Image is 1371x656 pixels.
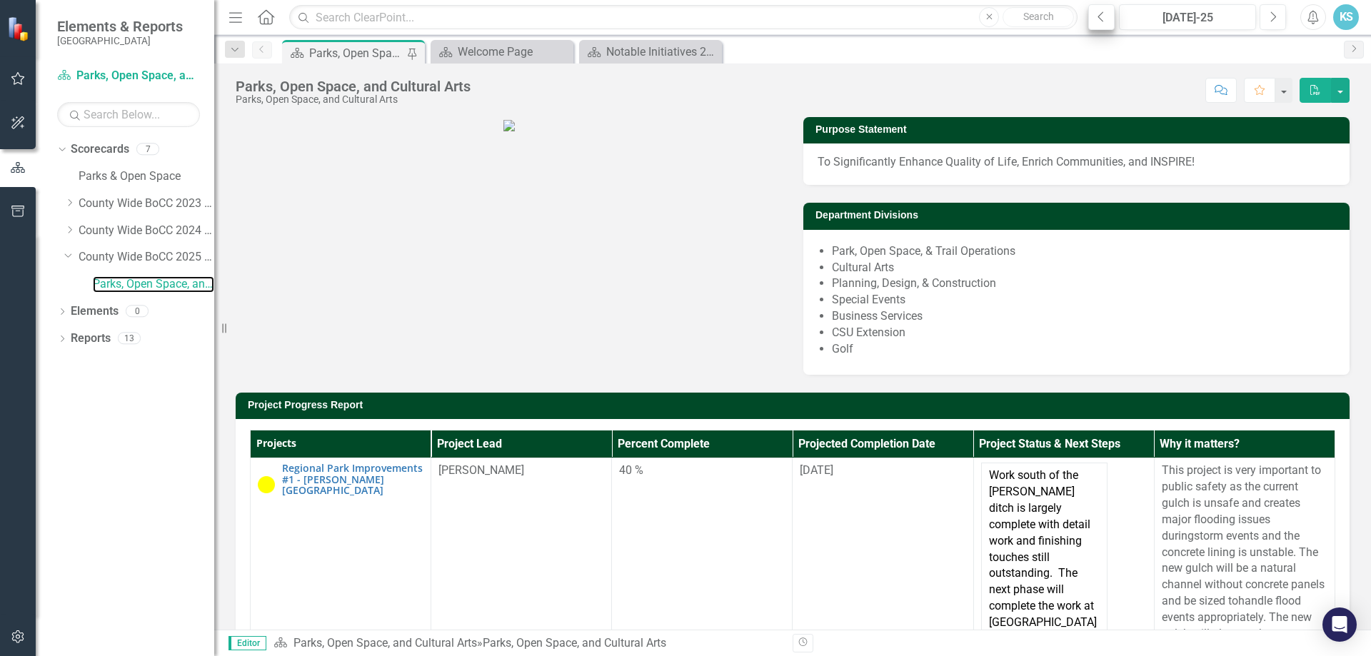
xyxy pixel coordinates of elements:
[583,43,718,61] a: Notable Initiatives 2025 Report
[93,276,214,293] a: Parks, Open Space, and Cultural Arts
[71,330,111,347] a: Reports
[7,16,32,41] img: ClearPoint Strategy
[282,496,401,508] span: County Wide BoCC 2025 Goals
[832,243,1335,260] li: Park, Open Space, & Trail Operations
[1322,607,1357,642] div: Open Intercom Messenger
[1023,11,1054,22] span: Search
[79,249,214,266] a: County Wide BoCC 2025 Goals
[57,68,200,84] a: Parks, Open Space, and Cultural Arts
[57,35,183,46] small: [GEOGRAPHIC_DATA]
[228,636,266,650] span: Editor
[832,308,1335,325] li: Business Services
[619,463,785,479] div: 40 %
[282,463,423,495] a: Regional Park Improvements #1 - [PERSON_NAME][GEOGRAPHIC_DATA]
[79,223,214,239] a: County Wide BoCC 2024 Goals
[1119,4,1256,30] button: [DATE]-25
[800,463,833,477] span: [DATE]
[293,636,477,650] a: Parks, Open Space, and Cultural Arts
[832,292,1335,308] li: Special Events
[818,154,1335,171] p: To Significantly Enhance Quality of Life, Enrich Communities, and INSPIRE!
[57,18,183,35] span: Elements & Reports
[136,143,159,156] div: 7
[289,5,1078,30] input: Search ClearPoint...
[118,333,141,345] div: 13
[79,168,214,185] a: Parks & Open Space
[438,463,604,479] p: [PERSON_NAME]
[458,43,570,61] div: Welcome Page
[606,43,718,61] div: Notable Initiatives 2025 Report
[57,102,200,127] input: Search Below...
[1003,7,1074,27] button: Search
[1333,4,1359,30] button: KS
[273,635,782,652] div: »
[815,210,1342,221] h3: Department Divisions
[79,196,214,212] a: County Wide BoCC 2023 Goals
[434,43,570,61] a: Welcome Page
[309,44,403,62] div: Parks, Open Space, and Cultural Arts
[248,400,1342,410] h3: Project Progress Report
[126,306,149,318] div: 0
[1124,9,1251,26] div: [DATE]-25
[815,124,1342,135] h3: Purpose Statement
[236,94,471,105] div: Parks, Open Space, and Cultural Arts
[832,325,1335,341] li: CSU Extension
[1162,463,1321,542] span: This project is very important to public safety as the current gulch is unsafe and creates major ...
[1162,529,1325,607] span: storm events and the concrete lining is unstable. The new gulch will be a natural channel without...
[483,636,666,650] div: Parks, Open Space, and Cultural Arts
[236,79,471,94] div: Parks, Open Space, and Cultural Arts
[258,476,275,493] img: 10% to 50%
[71,141,129,158] a: Scorecards
[832,341,1335,358] li: Golf
[503,120,515,131] img: AdamsCo_logo_rgb.png
[71,303,119,320] a: Elements
[832,260,1335,276] li: Cultural Arts
[832,276,1335,292] li: Planning, Design, & Construction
